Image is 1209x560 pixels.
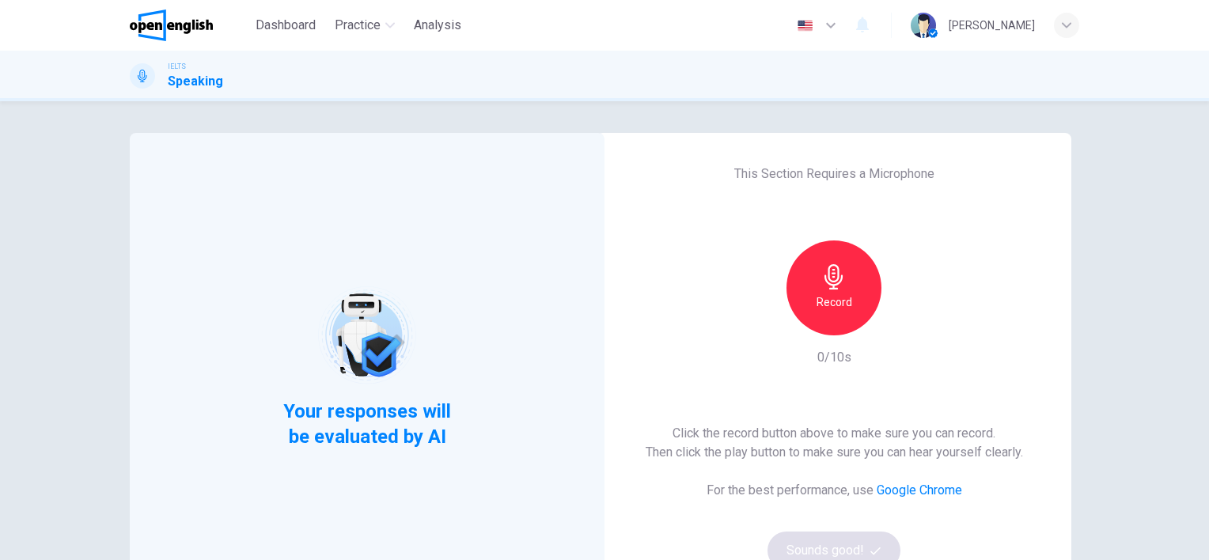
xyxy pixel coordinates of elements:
[249,11,322,40] button: Dashboard
[795,20,815,32] img: en
[407,11,468,40] button: Analysis
[256,16,316,35] span: Dashboard
[877,482,962,498] a: Google Chrome
[707,481,962,500] h6: For the best performance, use
[817,293,852,312] h6: Record
[271,399,464,449] span: Your responses will be evaluated by AI
[328,11,401,40] button: Practice
[817,348,851,367] h6: 0/10s
[335,16,381,35] span: Practice
[316,285,417,385] img: robot icon
[786,240,881,335] button: Record
[168,61,186,72] span: IELTS
[646,424,1023,462] h6: Click the record button above to make sure you can record. Then click the play button to make sur...
[414,16,461,35] span: Analysis
[734,165,934,184] h6: This Section Requires a Microphone
[911,13,936,38] img: Profile picture
[168,72,223,91] h1: Speaking
[130,9,249,41] a: OpenEnglish logo
[949,16,1035,35] div: [PERSON_NAME]
[130,9,213,41] img: OpenEnglish logo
